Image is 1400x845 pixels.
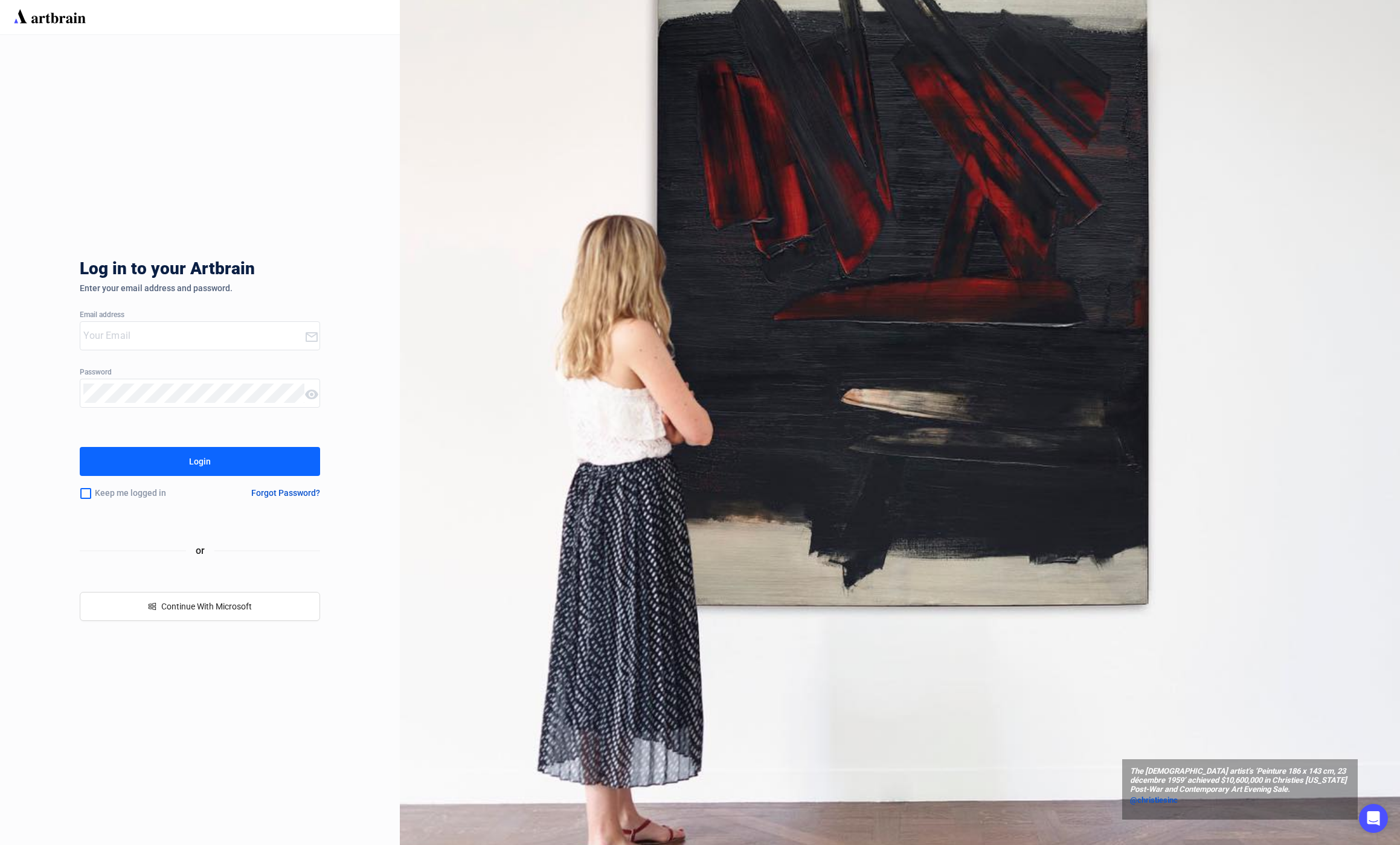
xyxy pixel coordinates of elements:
[1130,767,1350,794] span: The [DEMOGRAPHIC_DATA] artist’s ‘Peinture 186 x 143 cm, 23 décembre 1959’ achieved $10,600,000 in...
[80,368,319,377] div: Password
[1359,804,1388,833] div: Open Intercom Messenger
[1130,795,1178,805] span: @christiesinc
[1130,794,1350,806] a: @christiesinc
[80,481,212,506] div: Keep me logged in
[80,311,319,320] div: Email address
[80,259,442,283] div: Log in to your Artbrain
[80,447,319,476] button: Login
[251,488,320,498] div: Forgot Password?
[161,602,252,611] span: Continue With Microsoft
[80,283,319,293] div: Enter your email address and password.
[186,543,214,558] span: or
[83,326,304,345] input: Your Email
[189,452,211,471] div: Login
[80,592,319,621] button: windowsContinue With Microsoft
[148,602,156,611] span: windows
